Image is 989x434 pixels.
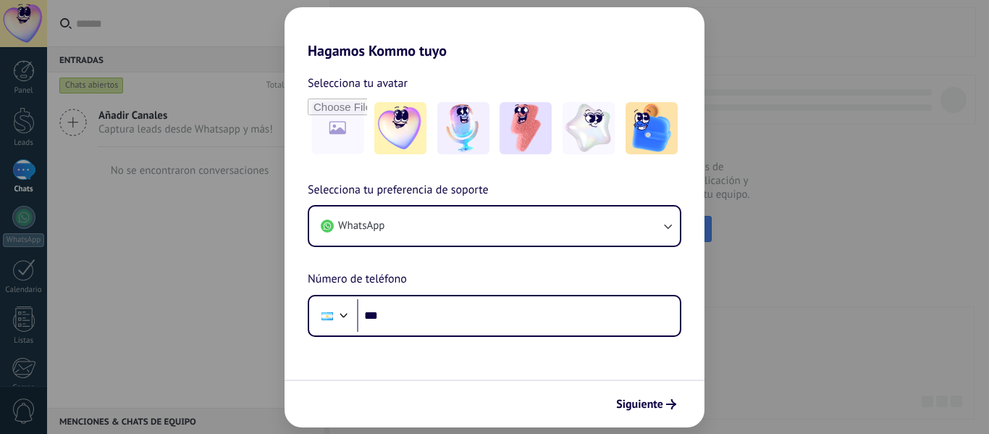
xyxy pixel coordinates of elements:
h2: Hagamos Kommo tuyo [285,7,704,59]
button: WhatsApp [309,206,680,246]
button: Siguiente [610,392,683,417]
img: -2.jpeg [437,102,489,154]
span: Número de teléfono [308,270,407,289]
span: Siguiente [616,399,663,409]
span: WhatsApp [338,219,384,233]
span: Selecciona tu preferencia de soporte [308,181,489,200]
img: -5.jpeg [626,102,678,154]
img: -1.jpeg [374,102,426,154]
img: -4.jpeg [563,102,615,154]
div: Argentina: + 54 [313,301,341,331]
span: Selecciona tu avatar [308,74,408,93]
img: -3.jpeg [500,102,552,154]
